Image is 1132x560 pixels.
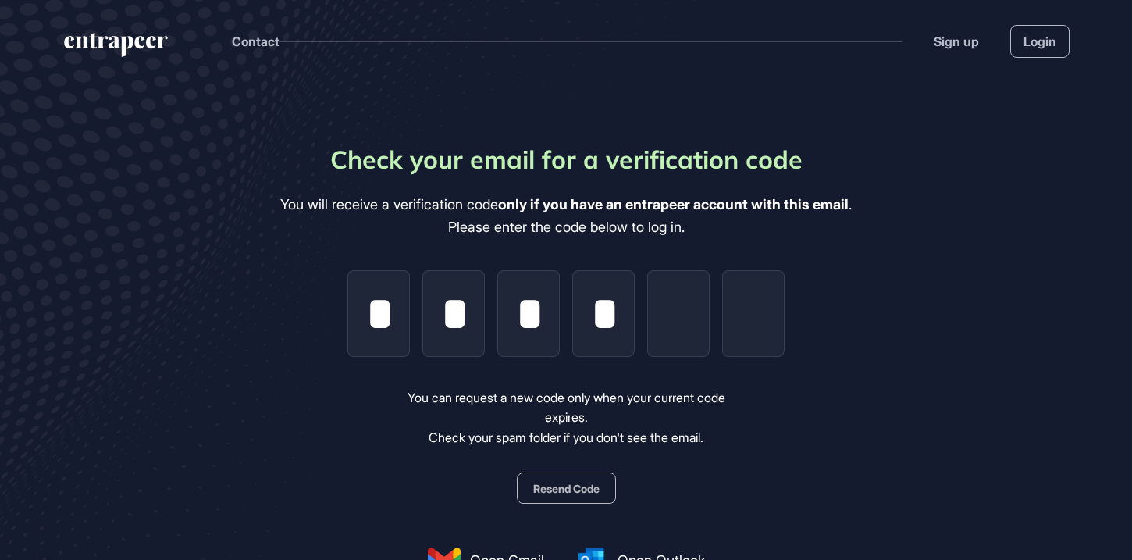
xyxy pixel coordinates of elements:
button: Contact [232,31,279,52]
a: entrapeer-logo [62,33,169,62]
button: Resend Code [517,473,616,504]
a: Login [1010,25,1070,58]
div: You can request a new code only when your current code expires. Check your spam folder if you don... [386,388,747,448]
b: only if you have an entrapeer account with this email [498,196,849,212]
a: Sign up [934,32,979,51]
div: Check your email for a verification code [330,141,803,178]
div: You will receive a verification code . Please enter the code below to log in. [280,194,852,239]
